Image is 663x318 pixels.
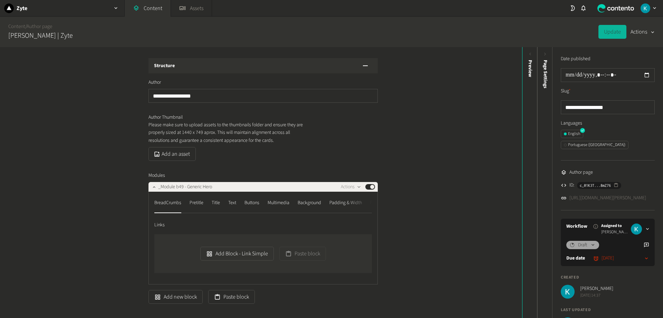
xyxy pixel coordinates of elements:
div: Buttons [244,197,259,208]
img: Karlo Jedud [641,3,650,13]
h2: [PERSON_NAME] | Zyte [8,30,73,41]
span: Author [148,79,161,86]
div: Preview [527,60,534,77]
p: Please make sure to upload assets to the thumbnails folder and ensure they are properly sized at ... [148,121,306,144]
button: Actions [341,183,361,191]
div: Background [298,197,321,208]
span: _Module b49 - Generic Hero [158,183,212,191]
span: [PERSON_NAME] [601,229,628,235]
img: Zyte [4,3,14,13]
button: English [561,130,583,138]
span: Assigned to [601,223,628,229]
label: Slug [561,88,571,95]
button: Update [598,25,626,39]
h4: Created [561,274,655,281]
span: c_01K3T...8mZ76 [580,182,611,189]
h2: Zyte [17,4,27,12]
label: Due date [566,255,585,262]
div: English [564,131,580,137]
span: Author Thumbnail [148,114,183,121]
a: Workflow [566,223,587,230]
button: Paste block [208,290,255,304]
label: Languages [561,120,655,127]
span: Draft [578,242,587,249]
a: Author page [27,23,52,30]
button: Actions [631,25,655,39]
span: ID: [569,182,574,189]
a: Content [8,23,25,30]
a: [URL][DOMAIN_NAME][PERSON_NAME] [569,194,646,202]
span: [PERSON_NAME] [580,285,613,292]
button: Add new block [148,290,203,304]
h3: Structure [154,62,175,70]
button: Add Block - Link Simple [200,247,274,261]
h4: Last updated [561,307,655,313]
div: BreadCrumbs [154,197,181,208]
div: Padding & Width [329,197,362,208]
img: Karlo Jedud [561,285,575,299]
label: Date published [561,55,590,63]
button: Portuguese ([GEOGRAPHIC_DATA]) [561,141,628,149]
span: / [25,23,27,30]
div: Multimedia [268,197,289,208]
span: Author page [569,169,593,176]
span: Modules [148,172,165,179]
div: Title [212,197,220,208]
span: [DATE] 14:37 [580,292,613,299]
button: Add an asset [148,147,196,161]
img: Karlo Jedud [631,224,642,235]
span: Page Settings [542,60,549,88]
div: Portuguese ([GEOGRAPHIC_DATA]) [564,142,625,148]
time: [DATE] [602,255,614,262]
button: c_01K3T...8mZ76 [577,182,621,189]
div: Pretitle [190,197,203,208]
span: Links [154,221,165,229]
button: Paste block [279,247,326,261]
button: Draft [566,241,599,249]
div: Text [228,197,236,208]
